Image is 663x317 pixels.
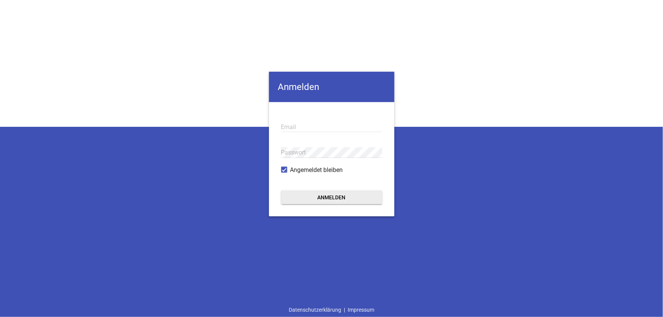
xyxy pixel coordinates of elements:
[290,166,343,175] span: Angemeldet bleiben
[269,72,394,102] h4: Anmelden
[286,303,377,317] div: |
[286,303,344,317] a: Datenschutzerklärung
[281,191,382,204] button: Anmelden
[345,303,377,317] a: Impressum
